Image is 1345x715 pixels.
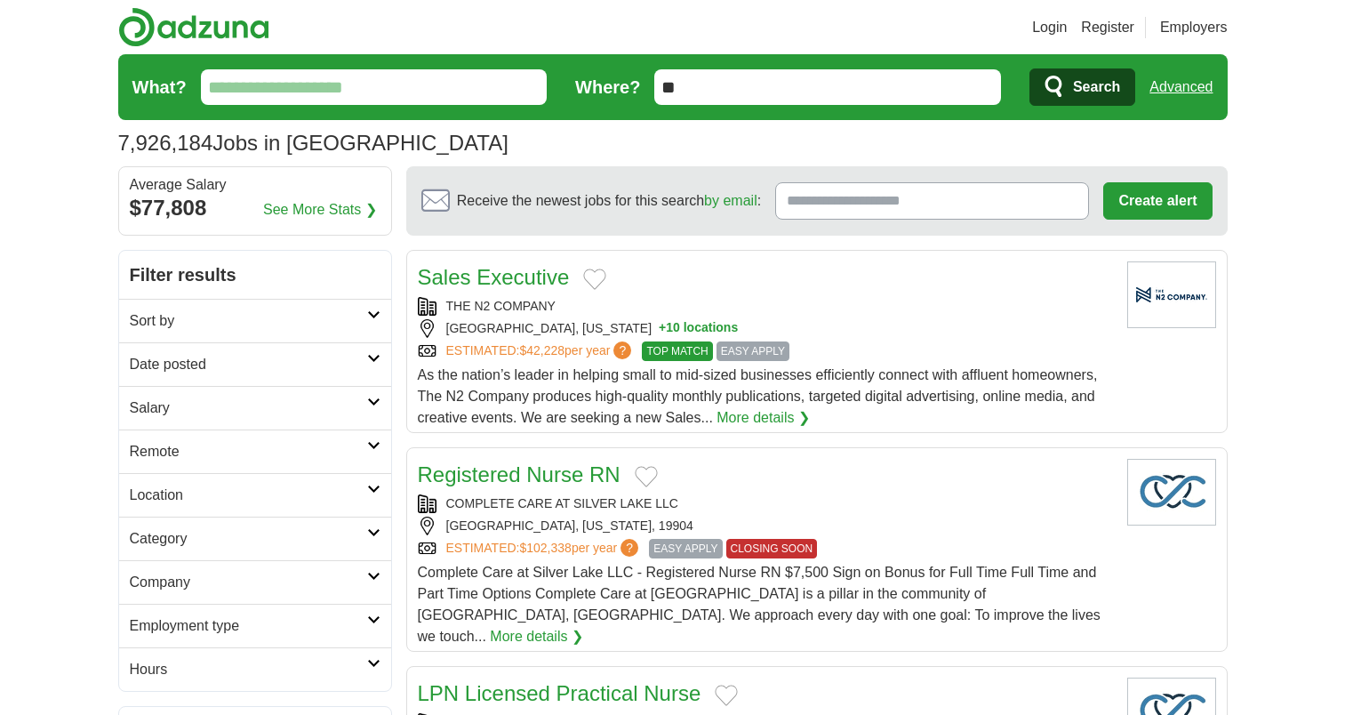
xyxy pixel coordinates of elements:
[130,659,367,680] h2: Hours
[418,367,1098,425] span: As the nation’s leader in helping small to mid-sized businesses efficiently connect with affluent...
[620,539,638,557] span: ?
[490,626,583,647] a: More details ❯
[519,541,571,555] span: $102,338
[119,299,391,342] a: Sort by
[583,269,606,290] button: Add to favorite jobs
[119,473,391,517] a: Location
[132,74,187,100] label: What?
[613,341,631,359] span: ?
[1032,17,1067,38] a: Login
[649,539,722,558] span: EASY APPLY
[130,528,367,550] h2: Category
[263,199,377,221] a: See More Stats ❯
[1073,69,1120,105] span: Search
[118,7,269,47] img: Adzuna logo
[642,341,712,361] span: TOP MATCH
[130,310,367,332] h2: Sort by
[1081,17,1134,38] a: Register
[119,430,391,473] a: Remote
[130,572,367,593] h2: Company
[130,178,380,192] div: Average Salary
[130,485,367,506] h2: Location
[130,354,367,375] h2: Date posted
[418,494,1113,513] div: COMPLETE CARE AT SILVER LAKE LLC
[418,565,1101,644] span: Complete Care at Silver Lake LLC - Registered Nurse RN $7,500 Sign on Bonus for Full Time Full Ti...
[704,193,757,208] a: by email
[1149,69,1213,105] a: Advanced
[717,341,789,361] span: EASY APPLY
[659,319,738,338] button: +10 locations
[119,517,391,560] a: Category
[130,441,367,462] h2: Remote
[717,407,810,429] a: More details ❯
[726,539,818,558] span: CLOSING SOON
[418,517,1113,535] div: [GEOGRAPHIC_DATA], [US_STATE], 19904
[118,131,508,155] h1: Jobs in [GEOGRAPHIC_DATA]
[446,341,636,361] a: ESTIMATED:$42,228per year?
[1127,459,1216,526] img: Company logo
[1160,17,1228,38] a: Employers
[1127,261,1216,328] img: Company logo
[715,685,738,706] button: Add to favorite jobs
[446,539,643,558] a: ESTIMATED:$102,338per year?
[119,604,391,647] a: Employment type
[418,319,1113,338] div: [GEOGRAPHIC_DATA], [US_STATE]
[119,342,391,386] a: Date posted
[130,615,367,637] h2: Employment type
[418,681,701,705] a: LPN Licensed Practical Nurse
[119,560,391,604] a: Company
[130,398,367,419] h2: Salary
[119,251,391,299] h2: Filter results
[1029,68,1135,106] button: Search
[130,192,380,224] div: $77,808
[418,265,570,289] a: Sales Executive
[575,74,640,100] label: Where?
[457,190,761,212] span: Receive the newest jobs for this search :
[519,343,564,357] span: $42,228
[119,647,391,691] a: Hours
[1103,182,1212,220] button: Create alert
[118,127,213,159] span: 7,926,184
[418,297,1113,316] div: THE N2 COMPANY
[418,462,620,486] a: Registered Nurse RN
[659,319,666,338] span: +
[635,466,658,487] button: Add to favorite jobs
[119,386,391,430] a: Salary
